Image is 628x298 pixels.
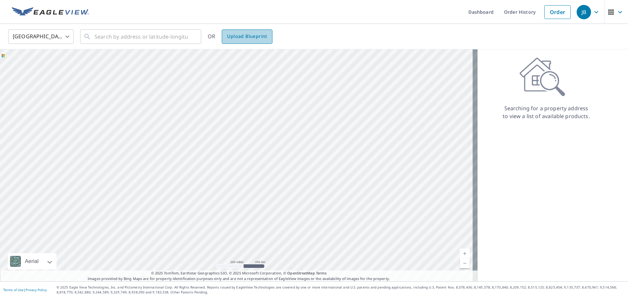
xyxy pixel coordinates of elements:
p: | [3,288,47,292]
a: Current Level 5, Zoom Out [460,258,470,268]
a: Upload Blueprint [222,29,272,44]
a: Terms [316,271,327,275]
img: EV Logo [12,7,89,17]
div: Aerial [23,253,41,270]
div: [GEOGRAPHIC_DATA] [8,27,74,46]
a: Terms of Use [3,288,24,292]
a: Privacy Policy [26,288,47,292]
div: JB [577,5,591,19]
p: © 2025 Eagle View Technologies, Inc. and Pictometry International Corp. All Rights Reserved. Repo... [57,285,625,295]
a: Order [544,5,571,19]
span: Upload Blueprint [227,32,267,41]
p: Searching for a property address to view a list of available products. [502,104,590,120]
div: OR [208,29,272,44]
input: Search by address or latitude-longitude [95,27,188,46]
div: Aerial [8,253,57,270]
span: © 2025 TomTom, Earthstar Geographics SIO, © 2025 Microsoft Corporation, © [151,271,327,276]
a: Current Level 5, Zoom In [460,249,470,258]
a: OpenStreetMap [287,271,315,275]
